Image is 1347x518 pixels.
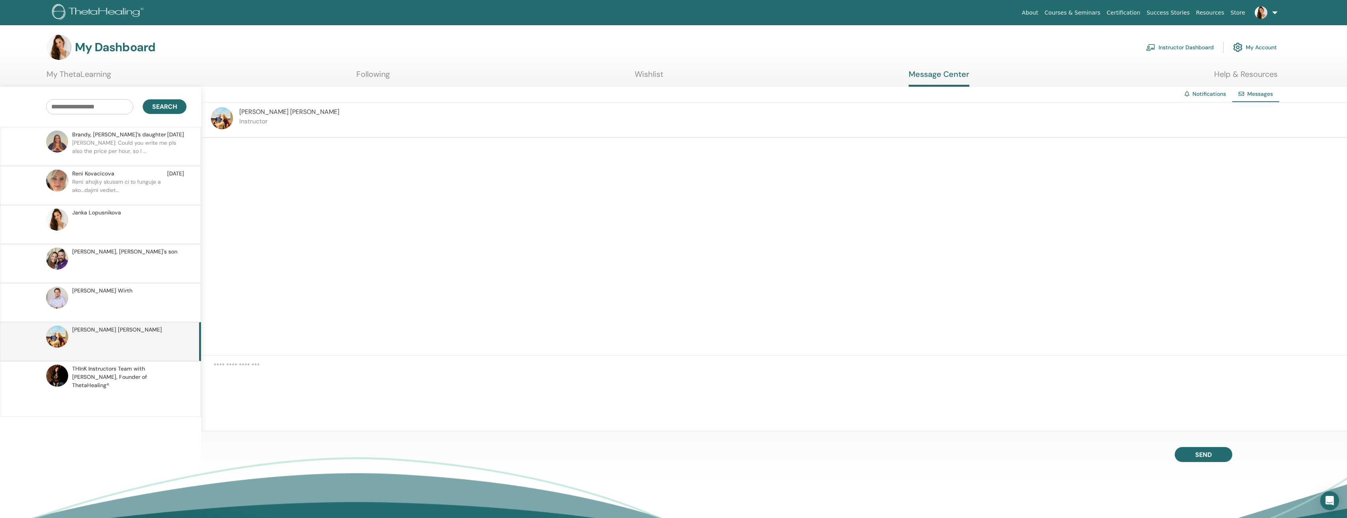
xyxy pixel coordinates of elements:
a: Instructor Dashboard [1146,39,1214,56]
span: Send [1195,451,1212,459]
img: default.jpg [46,209,68,231]
a: Message Center [909,69,969,87]
span: THInK Instructors Team with [PERSON_NAME], Founder of ThetaHealing® [72,365,184,389]
img: default.jpg [46,365,68,387]
p: [PERSON_NAME]: Could you write me pls also the price per hour, so I ... [72,139,186,162]
img: default.jpg [47,35,72,60]
a: My Account [1233,39,1277,56]
span: [PERSON_NAME] [PERSON_NAME] [239,108,339,116]
img: default.jpg [46,130,68,153]
div: Open Intercom Messenger [1320,491,1339,510]
span: [PERSON_NAME], [PERSON_NAME]'s son [72,248,177,256]
a: Store [1228,6,1248,20]
a: My ThetaLearning [47,69,111,85]
img: chalkboard-teacher.svg [1146,44,1155,51]
img: default.jpg [211,107,233,129]
h3: My Dashboard [75,40,155,54]
p: Reni: ahojky skusam ci to funguje a ako...dajmi vediet... [72,178,186,201]
a: Help & Resources [1214,69,1278,85]
p: Instructor [239,117,339,126]
span: Search [152,102,177,111]
img: default.jpg [46,248,68,270]
span: [PERSON_NAME] Wirth [72,287,132,295]
a: Wishlist [635,69,663,85]
img: default.jpg [46,287,68,309]
a: Resources [1193,6,1228,20]
a: About [1019,6,1041,20]
span: [PERSON_NAME] [PERSON_NAME] [72,326,162,334]
span: [DATE] [167,130,184,139]
a: Success Stories [1144,6,1193,20]
span: Reni Kovacicova [72,170,114,178]
img: default.jpg [1255,6,1267,19]
a: Following [356,69,390,85]
img: default.jpg [46,170,68,192]
button: Send [1175,447,1232,462]
img: default.jpg [46,326,68,348]
a: Certification [1103,6,1143,20]
a: Notifications [1192,90,1226,97]
span: Messages [1247,90,1273,97]
a: Courses & Seminars [1041,6,1104,20]
button: Search [143,99,186,114]
img: cog.svg [1233,41,1243,54]
span: [DATE] [167,170,184,178]
span: Janka Lopusnikova [72,209,121,217]
span: Brandy, [PERSON_NAME]’s daughter [72,130,166,139]
img: logo.png [52,4,146,22]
